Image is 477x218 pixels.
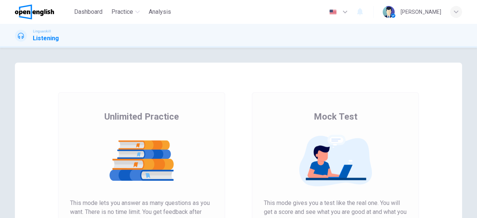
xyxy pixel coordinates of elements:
div: [PERSON_NAME] [401,7,441,16]
span: Dashboard [74,7,102,16]
img: Profile picture [383,6,395,18]
h1: Listening [33,34,59,43]
button: Practice [108,5,143,19]
img: en [328,9,338,15]
span: Linguaskill [33,29,51,34]
span: Unlimited Practice [104,111,179,123]
a: OpenEnglish logo [15,4,71,19]
span: Practice [111,7,133,16]
button: Analysis [146,5,174,19]
button: Dashboard [71,5,105,19]
span: Analysis [149,7,171,16]
img: OpenEnglish logo [15,4,54,19]
span: Mock Test [314,111,357,123]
